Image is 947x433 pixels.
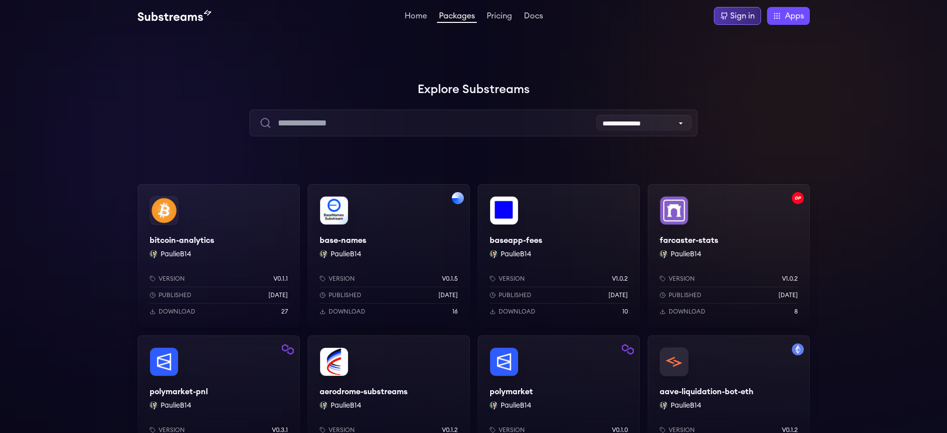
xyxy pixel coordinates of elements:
p: Published [159,291,191,299]
a: Sign in [714,7,761,25]
p: Download [159,308,195,316]
p: v1.0.2 [782,275,798,283]
p: 8 [794,308,798,316]
p: v0.1.5 [442,275,458,283]
p: Download [499,308,535,316]
a: Home [403,12,429,22]
p: Published [669,291,701,299]
img: Filter by optimism network [792,192,804,204]
p: [DATE] [778,291,798,299]
p: [DATE] [268,291,288,299]
p: Version [499,275,525,283]
p: 27 [281,308,288,316]
p: v1.0.2 [612,275,628,283]
a: Filter by base networkbase-namesbase-namesPaulieB14 PaulieB14Versionv0.1.5Published[DATE]Download16 [308,184,470,327]
p: v0.1.1 [273,275,288,283]
div: Sign in [730,10,755,22]
button: PaulieB14 [331,249,361,259]
button: PaulieB14 [161,401,191,411]
p: 10 [622,308,628,316]
img: Filter by polygon network [282,343,294,355]
p: [DATE] [438,291,458,299]
a: Filter by optimism networkfarcaster-statsfarcaster-statsPaulieB14 PaulieB14Versionv1.0.2Published... [648,184,810,327]
a: bitcoin-analyticsbitcoin-analyticsPaulieB14 PaulieB14Versionv0.1.1Published[DATE]Download27 [138,184,300,327]
button: PaulieB14 [671,401,701,411]
span: Apps [785,10,804,22]
p: Published [499,291,531,299]
p: Version [669,275,695,283]
button: PaulieB14 [501,249,531,259]
a: Pricing [485,12,514,22]
img: Substream's logo [138,10,211,22]
a: Packages [437,12,477,23]
p: Download [669,308,705,316]
img: Filter by mainnet network [792,343,804,355]
p: Version [329,275,355,283]
button: PaulieB14 [671,249,701,259]
button: PaulieB14 [161,249,191,259]
h1: Explore Substreams [138,80,810,100]
img: Filter by polygon network [622,343,634,355]
button: PaulieB14 [501,401,531,411]
img: Filter by base network [452,192,464,204]
p: Download [329,308,365,316]
a: baseapp-feesbaseapp-feesPaulieB14 PaulieB14Versionv1.0.2Published[DATE]Download10 [478,184,640,327]
button: PaulieB14 [331,401,361,411]
p: Version [159,275,185,283]
p: [DATE] [608,291,628,299]
a: Docs [522,12,545,22]
p: Published [329,291,361,299]
p: 16 [452,308,458,316]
